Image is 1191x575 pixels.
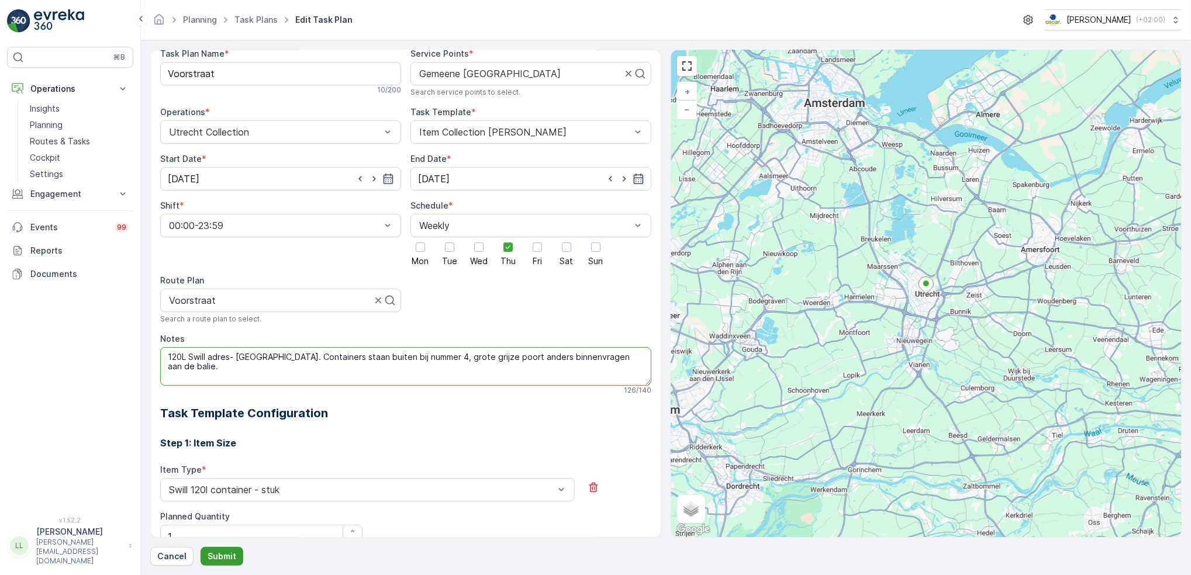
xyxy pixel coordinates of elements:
[25,166,133,182] a: Settings
[7,77,133,101] button: Operations
[685,104,691,114] span: −
[674,522,713,537] a: Open this area in Google Maps (opens a new window)
[410,107,471,117] label: Task Template
[410,88,520,97] span: Search service points to select.
[208,550,236,562] p: Submit
[25,117,133,133] a: Planning
[30,136,90,147] p: Routes & Tasks
[678,496,704,522] a: Layers
[160,314,261,324] span: Search a route plan to select.
[30,268,129,280] p: Documents
[30,168,63,180] p: Settings
[30,221,108,233] p: Events
[34,9,84,33] img: logo_light-DOdMpM7g.png
[470,257,488,265] span: Wed
[150,547,194,566] button: Cancel
[160,511,230,521] label: Planned Quantity
[7,526,133,566] button: LL[PERSON_NAME][PERSON_NAME][EMAIL_ADDRESS][DOMAIN_NAME]
[30,83,110,95] p: Operations
[25,101,133,117] a: Insights
[30,103,60,115] p: Insights
[160,167,401,190] input: dd/mm/yyyy
[160,436,651,450] h3: Step 1: Item Size
[410,167,651,190] input: dd/mm/yyyy
[685,86,690,96] span: +
[410,154,447,164] label: End Date
[442,257,457,265] span: Tue
[160,49,225,58] label: Task Plan Name
[25,150,133,166] a: Cockpit
[30,152,60,164] p: Cockpit
[7,517,133,524] span: v 1.52.2
[160,154,202,164] label: Start Date
[160,275,204,285] label: Route Plan
[30,245,129,257] p: Reports
[7,239,133,262] a: Reports
[293,14,355,26] span: Edit Task Plan
[160,404,651,422] h2: Task Template Configuration
[10,536,29,555] div: LL
[678,83,696,101] a: Zoom In
[1045,13,1062,26] img: basis-logo_rgb2x.png
[377,85,401,95] p: 10 / 200
[157,550,187,562] p: Cancel
[533,257,542,265] span: Fri
[153,18,165,27] a: Homepage
[36,526,123,538] p: [PERSON_NAME]
[7,182,133,206] button: Engagement
[1066,14,1131,26] p: [PERSON_NAME]
[1136,15,1165,25] p: ( +02:00 )
[560,257,574,265] span: Sat
[160,347,651,386] textarea: 120L Swill adres- [GEOGRAPHIC_DATA]. Containers staan buiten bij nummer 4, grote grijze poort and...
[117,223,126,232] p: 99
[500,257,516,265] span: Thu
[7,9,30,33] img: logo
[160,465,202,474] label: Item Type
[410,200,448,210] label: Schedule
[36,538,123,566] p: [PERSON_NAME][EMAIL_ADDRESS][DOMAIN_NAME]
[234,15,278,25] a: Task Plans
[7,262,133,286] a: Documents
[30,188,110,200] p: Engagement
[7,216,133,239] a: Events99
[589,257,603,265] span: Sun
[624,386,651,395] p: 126 / 140
[113,53,125,62] p: ⌘B
[410,49,469,58] label: Service Points
[678,101,696,118] a: Zoom Out
[25,133,133,150] a: Routes & Tasks
[160,200,179,210] label: Shift
[674,522,713,537] img: Google
[1045,9,1182,30] button: [PERSON_NAME](+02:00)
[160,107,205,117] label: Operations
[160,334,185,344] label: Notes
[201,547,243,566] button: Submit
[678,57,696,75] a: View Fullscreen
[183,15,217,25] a: Planning
[412,257,429,265] span: Mon
[30,119,63,131] p: Planning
